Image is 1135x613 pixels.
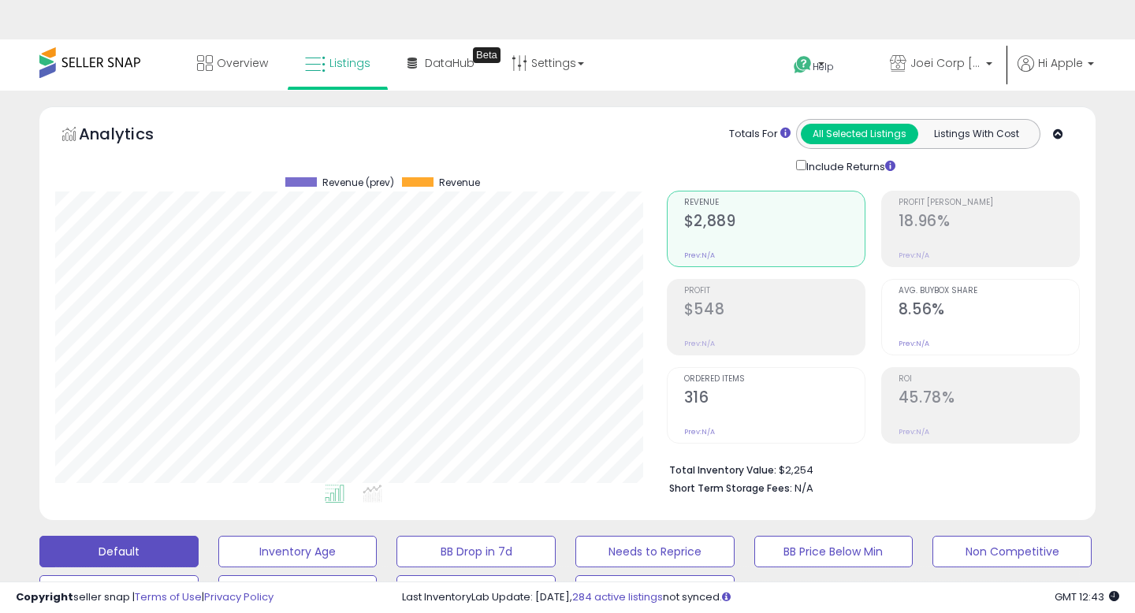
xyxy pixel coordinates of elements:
[917,124,1035,144] button: Listings With Cost
[425,55,474,71] span: DataHub
[754,536,914,567] button: BB Price Below Min
[322,177,394,188] span: Revenue (prev)
[16,589,73,604] strong: Copyright
[899,212,1079,233] h2: 18.96%
[669,481,792,495] b: Short Term Storage Fees:
[899,300,1079,321] h2: 8.56%
[402,590,1119,605] div: Last InventoryLab Update: [DATE], not synced.
[932,536,1092,567] button: Non Competitive
[684,287,865,295] span: Profit
[473,47,501,63] div: Tooltip anchor
[899,251,929,260] small: Prev: N/A
[784,157,914,175] div: Include Returns
[204,589,274,604] a: Privacy Policy
[794,481,813,496] span: N/A
[813,60,834,73] span: Help
[329,55,370,71] span: Listings
[878,39,1004,91] a: Joei Corp [GEOGRAPHIC_DATA]
[729,127,791,142] div: Totals For
[396,536,556,567] button: BB Drop in 7d
[669,459,1068,478] li: $2,254
[684,251,715,260] small: Prev: N/A
[439,177,480,188] span: Revenue
[684,199,865,207] span: Revenue
[899,339,929,348] small: Prev: N/A
[684,427,715,437] small: Prev: N/A
[684,300,865,321] h2: $548
[39,536,199,567] button: Default
[500,39,596,87] a: Settings
[910,55,981,71] span: Joei Corp [GEOGRAPHIC_DATA]
[218,536,378,567] button: Inventory Age
[899,375,1079,384] span: ROI
[396,39,486,87] a: DataHub
[899,388,1079,410] h2: 45.78%
[1055,589,1119,604] span: 2025-09-10 12:43 GMT
[79,123,184,149] h5: Analytics
[575,536,735,567] button: Needs to Reprice
[185,39,280,87] a: Overview
[16,590,274,605] div: seller snap | |
[1038,55,1083,71] span: Hi Apple
[684,375,865,384] span: Ordered Items
[899,427,929,437] small: Prev: N/A
[135,589,202,604] a: Terms of Use
[793,55,813,75] i: Get Help
[293,39,382,87] a: Listings
[899,199,1079,207] span: Profit [PERSON_NAME]
[669,463,776,477] b: Total Inventory Value:
[217,55,268,71] span: Overview
[684,388,865,410] h2: 316
[899,287,1079,295] span: Avg. Buybox Share
[801,124,918,144] button: All Selected Listings
[572,589,663,604] a: 284 active listings
[684,339,715,348] small: Prev: N/A
[781,43,865,91] a: Help
[684,212,865,233] h2: $2,889
[1018,55,1094,91] a: Hi Apple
